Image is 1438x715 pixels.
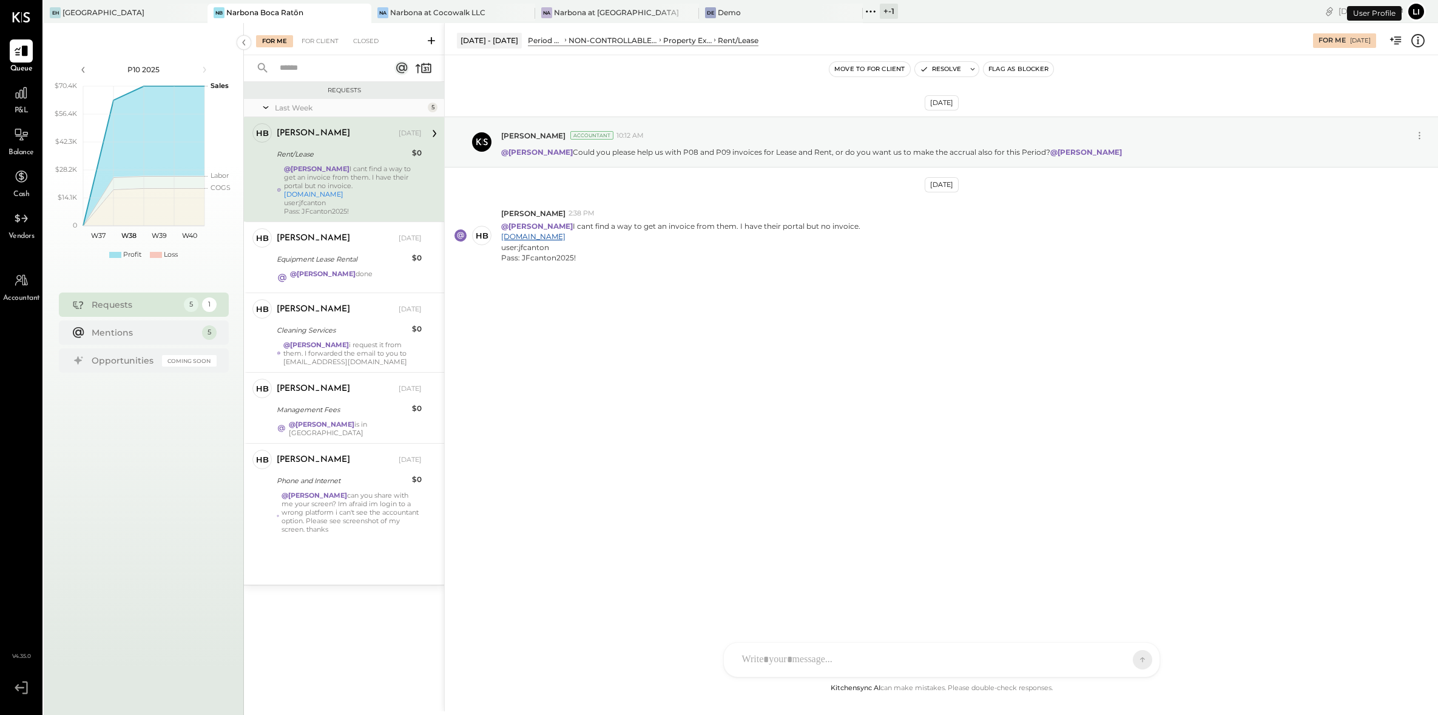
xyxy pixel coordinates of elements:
[277,404,408,416] div: Management Fees
[277,324,408,336] div: Cleaning Services
[1,123,42,158] a: Balance
[55,81,77,90] text: $70.4K
[347,35,385,47] div: Closed
[1347,6,1402,21] div: User Profile
[1323,5,1335,18] div: copy link
[501,222,573,231] strong: @[PERSON_NAME]
[412,147,422,159] div: $0
[226,7,303,18] div: Narbona Boca Ratōn
[501,208,565,219] span: [PERSON_NAME]
[123,250,141,260] div: Profit
[284,164,422,215] div: I cant find a way to get an invoice from them. I have their portal but no invoice.
[501,252,860,263] div: Pass: JFcanton2025!
[277,253,408,265] div: Equipment Lease Rental
[289,420,422,437] div: is in [GEOGRAPHIC_DATA]
[55,137,77,146] text: $42.3K
[718,7,741,18] div: Demo
[55,165,77,174] text: $28.2K
[290,269,356,278] strong: @[PERSON_NAME]
[256,454,269,466] div: HB
[501,147,1124,157] p: Could you please help us with P08 and P09 invoices for Lease and Rent, or do you want us to make ...
[1,165,42,200] a: Cash
[880,4,898,19] div: + -1
[256,303,269,315] div: HB
[399,455,422,465] div: [DATE]
[277,148,408,160] div: Rent/Lease
[399,384,422,394] div: [DATE]
[428,103,437,112] div: 5
[289,420,354,429] strong: @[PERSON_NAME]
[284,164,349,173] strong: @[PERSON_NAME]
[211,81,229,90] text: Sales
[528,35,562,46] div: Period P&L
[15,106,29,117] span: P&L
[55,109,77,118] text: $56.4K
[8,147,34,158] span: Balance
[284,190,343,198] a: [DOMAIN_NAME]
[705,7,716,18] div: De
[181,231,197,240] text: W40
[283,341,422,366] div: i request it from them. I forwarded the email to you to [EMAIL_ADDRESS][DOMAIN_NAME]
[501,242,860,252] div: user:jfcanton
[1,39,42,75] a: Queue
[399,305,422,314] div: [DATE]
[62,7,144,18] div: [GEOGRAPHIC_DATA]
[616,131,644,141] span: 10:12 AM
[277,383,350,395] div: [PERSON_NAME]
[284,207,422,215] div: Pass: JFcanton2025!
[3,293,40,304] span: Accountant
[256,35,293,47] div: For Me
[663,35,712,46] div: Property Expenses
[569,35,657,46] div: NON-CONTROLLABLE EXPENSES
[282,491,347,500] strong: @[PERSON_NAME]
[73,221,77,229] text: 0
[92,64,195,75] div: P10 2025
[211,183,231,192] text: COGS
[412,402,422,415] div: $0
[377,7,388,18] div: Na
[277,127,350,140] div: [PERSON_NAME]
[92,327,196,339] div: Mentions
[202,325,217,340] div: 5
[214,7,224,18] div: NB
[211,171,229,180] text: Labor
[151,231,166,240] text: W39
[275,103,425,113] div: Last Week
[569,209,595,219] span: 2:38 PM
[570,131,613,140] div: Accountant
[162,355,217,367] div: Coming Soon
[1406,2,1426,21] button: Li
[50,7,61,18] div: EH
[412,473,422,486] div: $0
[925,177,959,192] div: [DATE]
[8,231,35,242] span: Vendors
[718,35,758,46] div: Rent/Lease
[277,475,408,487] div: Phone and Internet
[295,35,345,47] div: For Client
[277,454,350,466] div: [PERSON_NAME]
[501,221,860,263] p: I cant find a way to get an invoice from them. I have their portal but no invoice.
[984,62,1053,76] button: Flag as Blocker
[283,341,349,349] strong: @[PERSON_NAME]
[284,198,422,207] div: user:jfcanton
[92,354,156,367] div: Opportunities
[202,297,217,312] div: 1
[250,86,438,95] div: Requests
[1,207,42,242] a: Vendors
[13,189,29,200] span: Cash
[184,297,198,312] div: 5
[412,252,422,264] div: $0
[501,232,565,241] a: [DOMAIN_NAME]
[277,232,350,245] div: [PERSON_NAME]
[541,7,552,18] div: Na
[282,491,422,542] div: can you share with me your screen? Im afraid im login to a wrong platform i can't see the account...
[554,7,681,18] div: Narbona at [GEOGRAPHIC_DATA] LLC
[1050,147,1122,157] strong: @[PERSON_NAME]
[925,95,959,110] div: [DATE]
[399,234,422,243] div: [DATE]
[58,193,77,202] text: $14.1K
[501,130,565,141] span: [PERSON_NAME]
[91,231,106,240] text: W37
[399,129,422,138] div: [DATE]
[290,269,373,286] div: done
